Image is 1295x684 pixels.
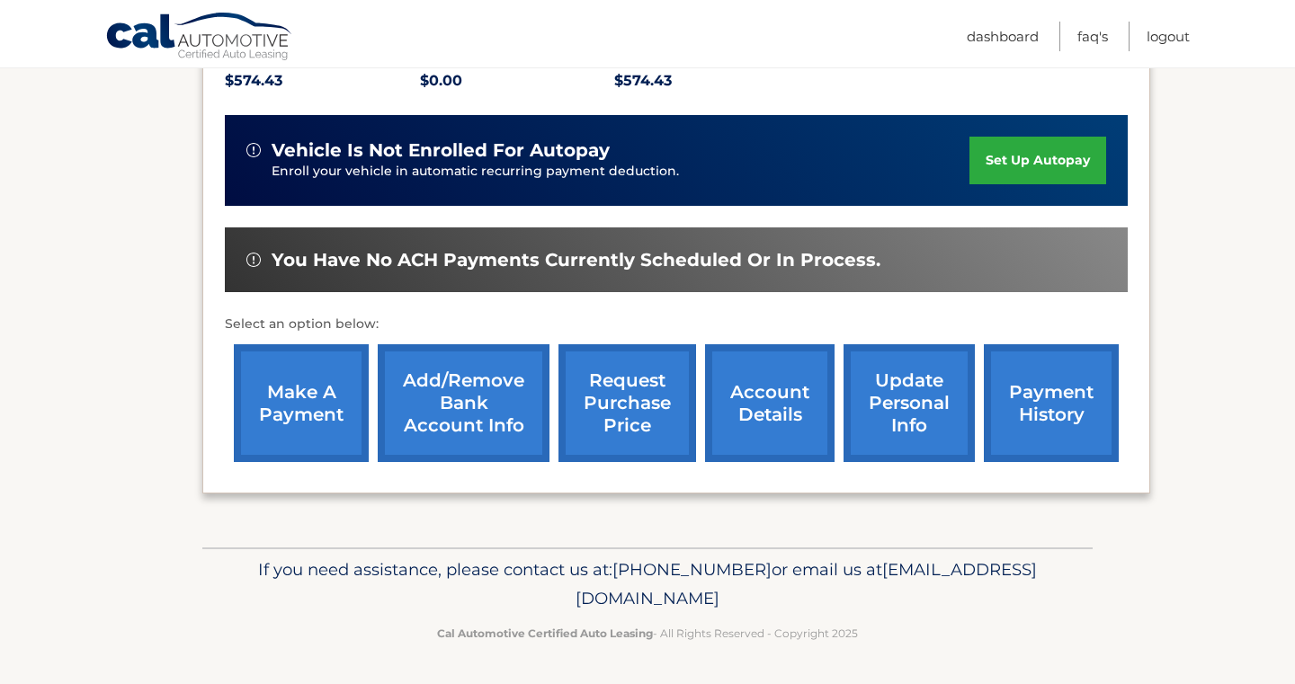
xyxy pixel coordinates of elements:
[214,624,1081,643] p: - All Rights Reserved - Copyright 2025
[272,162,969,182] p: Enroll your vehicle in automatic recurring payment deduction.
[558,344,696,462] a: request purchase price
[967,22,1039,51] a: Dashboard
[214,555,1081,613] p: If you need assistance, please contact us at: or email us at
[234,344,369,462] a: make a payment
[844,344,975,462] a: update personal info
[225,314,1128,335] p: Select an option below:
[614,68,809,93] p: $574.43
[612,559,772,580] span: [PHONE_NUMBER]
[272,249,880,271] span: You have no ACH payments currently scheduled or in process.
[969,137,1106,184] a: set up autopay
[272,139,610,162] span: vehicle is not enrolled for autopay
[1147,22,1190,51] a: Logout
[1077,22,1108,51] a: FAQ's
[378,344,549,462] a: Add/Remove bank account info
[576,559,1037,608] span: [EMAIL_ADDRESS][DOMAIN_NAME]
[705,344,835,462] a: account details
[246,143,261,157] img: alert-white.svg
[225,68,420,93] p: $574.43
[437,626,653,640] strong: Cal Automotive Certified Auto Leasing
[420,68,615,93] p: $0.00
[984,344,1119,462] a: payment history
[246,253,261,267] img: alert-white.svg
[105,12,294,64] a: Cal Automotive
